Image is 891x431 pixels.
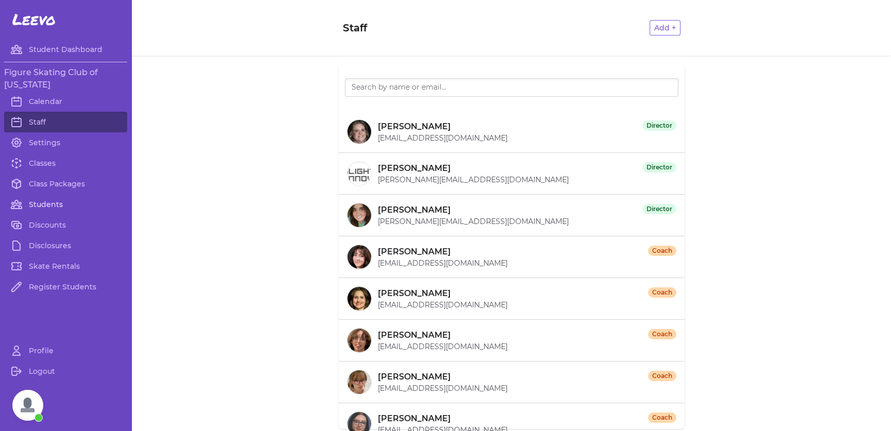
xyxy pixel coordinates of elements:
p: [PERSON_NAME] [378,287,451,300]
span: Leevo [12,10,56,29]
span: Coach [648,246,676,256]
span: Coach [648,371,676,381]
span: Director [642,162,676,173]
input: Search by name or email... [345,78,678,97]
h3: Figure Skating Club of [US_STATE] [4,66,127,91]
a: Classes [4,153,127,174]
span: Director [642,120,676,131]
a: Class Packages [4,174,127,194]
span: Director [642,204,676,214]
p: [EMAIL_ADDRESS][DOMAIN_NAME] [378,383,676,393]
a: Discounts [4,215,127,235]
p: [EMAIL_ADDRESS][DOMAIN_NAME] [378,341,676,352]
p: [EMAIL_ADDRESS][DOMAIN_NAME] [378,300,676,310]
a: Calendar [4,91,127,112]
p: [PERSON_NAME][EMAIL_ADDRESS][DOMAIN_NAME] [378,175,676,185]
a: Profile [4,340,127,361]
p: [PERSON_NAME] [378,371,451,383]
p: [PERSON_NAME] [378,412,451,425]
a: Students [4,194,127,215]
a: Staff [4,112,127,132]
span: Coach [648,329,676,339]
p: [PERSON_NAME] [378,162,451,175]
p: [PERSON_NAME] [378,329,451,341]
span: Coach [648,287,676,298]
a: Skate Rentals [4,256,127,277]
a: Register Students [4,277,127,297]
a: Settings [4,132,127,153]
p: [EMAIL_ADDRESS][DOMAIN_NAME] [378,258,676,268]
span: Coach [648,412,676,423]
a: Student Dashboard [4,39,127,60]
p: [PERSON_NAME] [378,246,451,258]
a: Logout [4,361,127,382]
p: [PERSON_NAME] [378,120,451,133]
p: [PERSON_NAME] [378,204,451,216]
a: Open chat [12,390,43,421]
a: Disclosures [4,235,127,256]
button: Add + [650,20,680,36]
p: [PERSON_NAME][EMAIL_ADDRESS][DOMAIN_NAME] [378,216,676,227]
p: [EMAIL_ADDRESS][DOMAIN_NAME] [378,133,676,143]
